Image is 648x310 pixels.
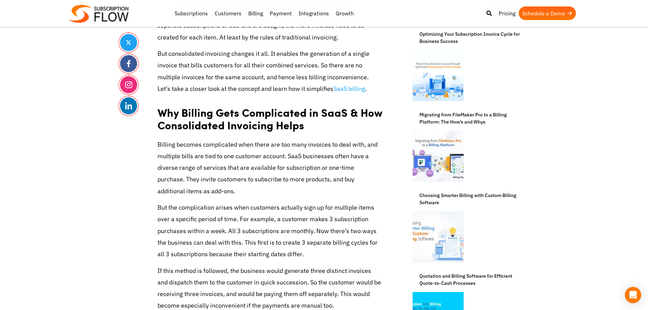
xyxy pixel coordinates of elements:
a: SaaS billing [333,85,365,93]
img: Invoice cycle [413,50,464,101]
a: Pricing [495,6,519,20]
a: Customers [211,6,245,20]
p: But the complication arises when customers actually sign up for multiple items over a specific pe... [157,202,382,260]
img: Migrating from FileMaker Pro to a Billing Platform [413,131,464,182]
a: Migrating from FileMaker Pro to a Billing Platform: The How’s and Whys [413,111,521,126]
img: Subscriptionflow [69,5,129,23]
a: Quotation and Billing Software for Efficient Quote-to-Cash Processes [413,273,521,287]
a: Payment [266,6,295,20]
img: Custom Billing Software [413,211,464,262]
strong: Why Billing Gets Complicated in SaaS & How Consolidated Invoicing Helps [157,104,382,133]
a: Integrations [295,6,332,20]
a: Growth [332,6,357,20]
a: Optimizing Your Subscription Invoice Cycle for Business Success [413,31,521,45]
a: Subscriptions [171,6,211,20]
p: Billing becomes complicated when there are too many invoices to deal with, and multiple bills are... [157,139,382,197]
a: Billing [245,6,266,20]
a: Schedule a Demo [519,6,576,20]
div: Open Intercom Messenger [625,287,641,303]
a: Choosing Smarter Billing with Custom Billing Software [413,192,521,206]
p: But consolidated invoicing changes it all. It enables the generation of a single invoice that bil... [157,48,382,95]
